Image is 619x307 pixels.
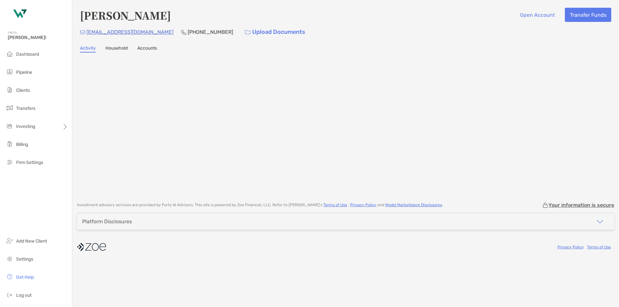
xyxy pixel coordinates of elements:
[6,273,14,281] img: get-help icon
[245,30,251,34] img: button icon
[16,238,47,244] span: Add New Client
[548,202,614,208] p: Your information is secure
[557,245,584,249] a: Privacy Policy
[8,35,68,40] span: [PERSON_NAME]!
[8,3,31,26] img: Zoe Logo
[323,203,347,207] a: Terms of Use
[82,218,132,225] div: Platform Disclosures
[16,160,43,165] span: Firm Settings
[350,203,377,207] a: Privacy Policy
[587,245,611,249] a: Terms of Use
[385,203,442,207] a: Model Marketplace Disclosures
[16,70,32,75] span: Pipeline
[565,8,611,22] button: Transfer Funds
[80,30,85,34] img: Email Icon
[16,106,35,111] span: Transfers
[16,124,35,129] span: Investing
[16,52,39,57] span: Dashboard
[6,86,14,94] img: clients icon
[596,218,604,225] img: icon arrow
[6,255,14,263] img: settings icon
[188,28,233,36] p: [PHONE_NUMBER]
[6,50,14,58] img: dashboard icon
[241,25,309,39] a: Upload Documents
[6,158,14,166] img: firm-settings icon
[137,45,157,53] a: Accounts
[77,203,443,207] p: Investment advisory services are provided by Forty W Advisors . This site is powered by Zoe Finan...
[16,293,32,298] span: Log out
[6,104,14,112] img: transfers icon
[6,122,14,130] img: investing icon
[515,8,560,22] button: Open Account
[6,291,14,299] img: logout icon
[80,8,171,23] h4: [PERSON_NAME]
[86,28,173,36] p: [EMAIL_ADDRESS][DOMAIN_NAME]
[16,256,33,262] span: Settings
[16,142,28,147] span: Billing
[105,45,128,53] a: Household
[6,237,14,245] img: add_new_client icon
[16,88,30,93] span: Clients
[80,45,96,53] a: Activity
[16,274,34,280] span: Get Help
[77,240,106,254] img: company logo
[6,68,14,76] img: pipeline icon
[181,30,186,35] img: Phone Icon
[6,140,14,148] img: billing icon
